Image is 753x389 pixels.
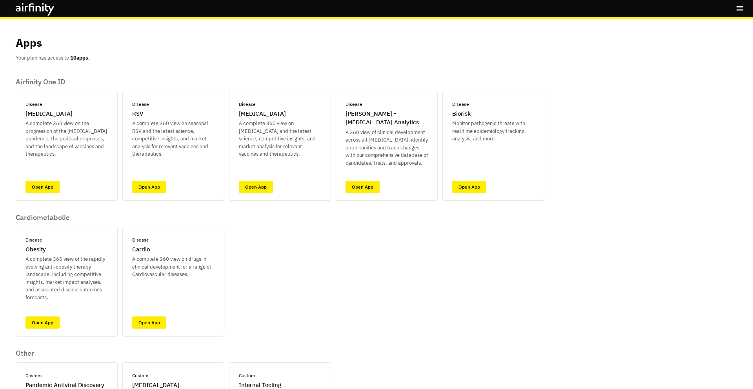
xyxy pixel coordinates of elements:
a: Open App [239,181,273,193]
p: A 360 view of clinical development across all [MEDICAL_DATA]; identify opportunities and track ch... [346,129,428,167]
p: Custom [25,372,42,379]
p: Airfinity One ID [16,78,544,86]
a: Open App [132,316,166,329]
a: Open App [346,181,380,193]
p: Disease [132,236,149,244]
p: A complete 360 view on seasonal RSV and the latest science, competitive insights, and market anal... [132,120,215,158]
p: [PERSON_NAME] - [MEDICAL_DATA] Analytics [346,109,428,127]
p: Custom [132,372,148,379]
a: Open App [132,181,166,193]
p: Disease [239,101,256,108]
p: RSV [132,109,143,118]
p: Your plan has access to [16,54,90,62]
p: [MEDICAL_DATA] [239,109,286,118]
p: Disease [452,101,469,108]
a: Open App [25,181,60,193]
p: A complete 360 view on [MEDICAL_DATA] and the latest science, competitive insights, and market an... [239,120,321,158]
p: Cardio [132,245,150,254]
a: Open App [25,316,60,329]
p: Disease [346,101,362,108]
p: Apps [16,35,42,51]
p: Obesity [25,245,46,254]
p: [MEDICAL_DATA] [25,109,73,118]
p: A complete 360 view on the progression of the [MEDICAL_DATA] pandemic, the political responses, a... [25,120,108,158]
b: 10 apps. [70,55,90,61]
p: Disease [132,101,149,108]
p: Biorisk [452,109,471,118]
p: Disease [25,236,42,244]
p: Monitor pathogenic threats with real time epidemiology tracking, analysis, and more. [452,120,535,143]
p: Disease [25,101,42,108]
p: A complete 360 view on drugs in clinical development for a range of Cardiovascular diseases. [132,255,215,278]
p: Other [16,349,331,358]
p: Cardiometabolic [16,213,224,222]
p: Custom [239,372,255,379]
p: A complete 360 view of the rapidly evolving anti-obesity therapy landscape, including competitive... [25,255,108,301]
a: Open App [452,181,486,193]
